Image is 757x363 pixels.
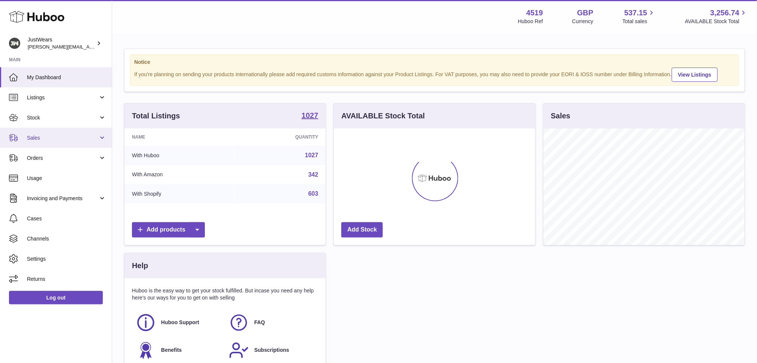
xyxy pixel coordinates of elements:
[229,340,314,360] a: Subscriptions
[27,134,98,142] span: Sales
[9,291,103,304] a: Log out
[235,128,326,146] th: Quantity
[124,165,235,184] td: With Amazon
[132,111,180,121] h3: Total Listings
[27,114,98,121] span: Stock
[134,66,735,82] div: If you're planning on sending your products internationally please add required customs informati...
[136,313,221,333] a: Huboo Support
[9,38,20,49] img: josh@just-wears.com
[526,8,543,18] strong: 4519
[710,8,739,18] span: 3,256.74
[572,18,594,25] div: Currency
[624,8,647,18] span: 537.15
[551,111,570,121] h3: Sales
[341,222,383,238] a: Add Stock
[27,94,98,101] span: Listings
[27,276,106,283] span: Returns
[124,146,235,165] td: With Huboo
[302,112,319,119] strong: 1027
[254,347,289,354] span: Subscriptions
[672,68,718,82] a: View Listings
[341,111,425,121] h3: AVAILABLE Stock Total
[124,128,235,146] th: Name
[132,287,318,301] p: Huboo is the easy way to get your stock fulfilled. But incase you need any help here's our ways f...
[132,261,148,271] h3: Help
[27,215,106,222] span: Cases
[27,74,106,81] span: My Dashboard
[27,255,106,263] span: Settings
[305,152,319,158] a: 1027
[161,319,199,326] span: Huboo Support
[134,59,735,66] strong: Notice
[685,18,748,25] span: AVAILABLE Stock Total
[577,8,593,18] strong: GBP
[27,175,106,182] span: Usage
[27,155,98,162] span: Orders
[685,8,748,25] a: 3,256.74 AVAILABLE Stock Total
[136,340,221,360] a: Benefits
[27,235,106,242] span: Channels
[622,8,656,25] a: 537.15 Total sales
[27,195,98,202] span: Invoicing and Payments
[124,184,235,204] td: With Shopify
[308,190,319,197] a: 603
[28,36,95,50] div: JustWears
[254,319,265,326] span: FAQ
[302,112,319,121] a: 1027
[308,171,319,178] a: 342
[28,44,150,50] span: [PERSON_NAME][EMAIL_ADDRESS][DOMAIN_NAME]
[518,18,543,25] div: Huboo Ref
[229,313,314,333] a: FAQ
[622,18,656,25] span: Total sales
[132,222,205,238] a: Add products
[161,347,182,354] span: Benefits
